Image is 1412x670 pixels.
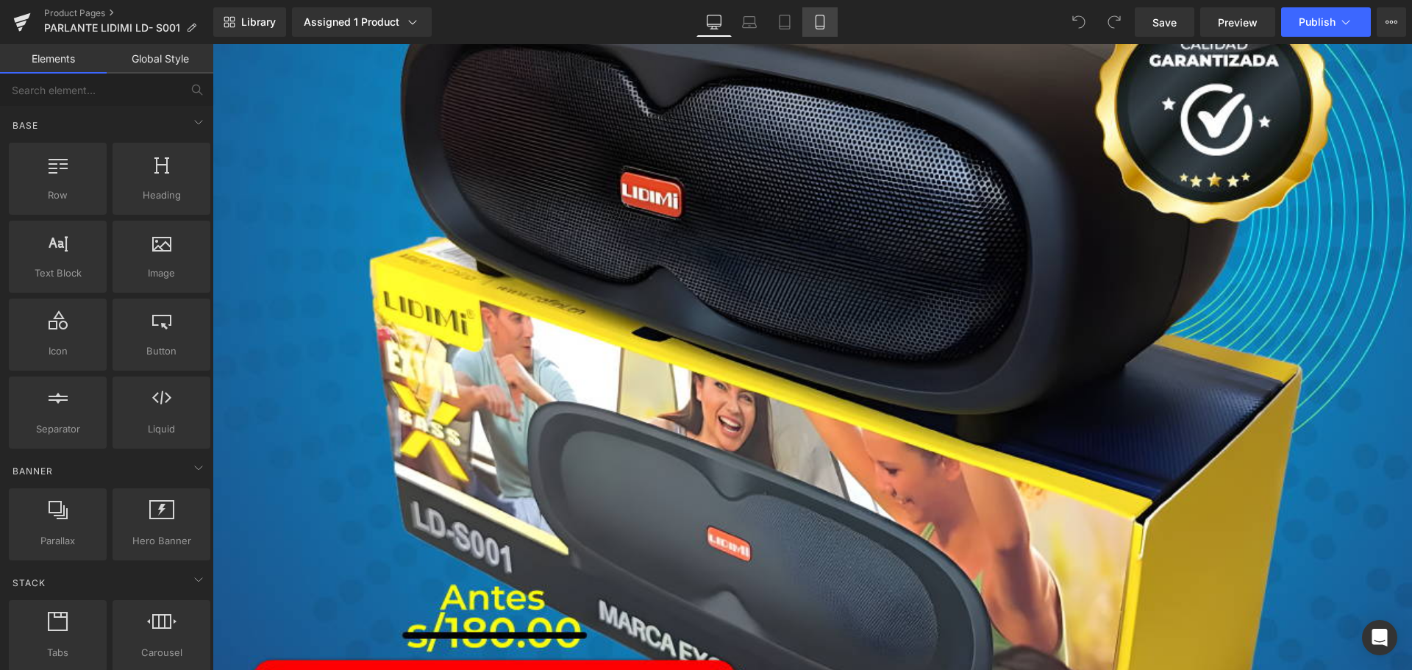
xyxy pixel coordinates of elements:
span: Icon [13,343,102,359]
a: Desktop [696,7,732,37]
a: Tablet [767,7,802,37]
span: Row [13,188,102,203]
span: Image [117,265,206,281]
a: Laptop [732,7,767,37]
span: Separator [13,421,102,437]
span: Heading [117,188,206,203]
button: Publish [1281,7,1371,37]
span: Preview [1218,15,1258,30]
span: Button [117,343,206,359]
a: Global Style [107,44,213,74]
span: Base [11,118,40,132]
span: Parallax [13,533,102,549]
span: Stack [11,576,47,590]
span: Library [241,15,276,29]
a: New Library [213,7,286,37]
span: Hero Banner [117,533,206,549]
span: Publish [1299,16,1336,28]
a: Mobile [802,7,838,37]
div: Open Intercom Messenger [1362,620,1397,655]
span: Banner [11,464,54,478]
span: Save [1152,15,1177,30]
span: Carousel [117,645,206,660]
span: Tabs [13,645,102,660]
button: Redo [1099,7,1129,37]
button: More [1377,7,1406,37]
a: Product Pages [44,7,213,19]
a: Preview [1200,7,1275,37]
span: Liquid [117,421,206,437]
span: Text Block [13,265,102,281]
button: Undo [1064,7,1094,37]
div: Assigned 1 Product [304,15,420,29]
span: PARLANTE LIDIMI LD- S001 [44,22,180,34]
